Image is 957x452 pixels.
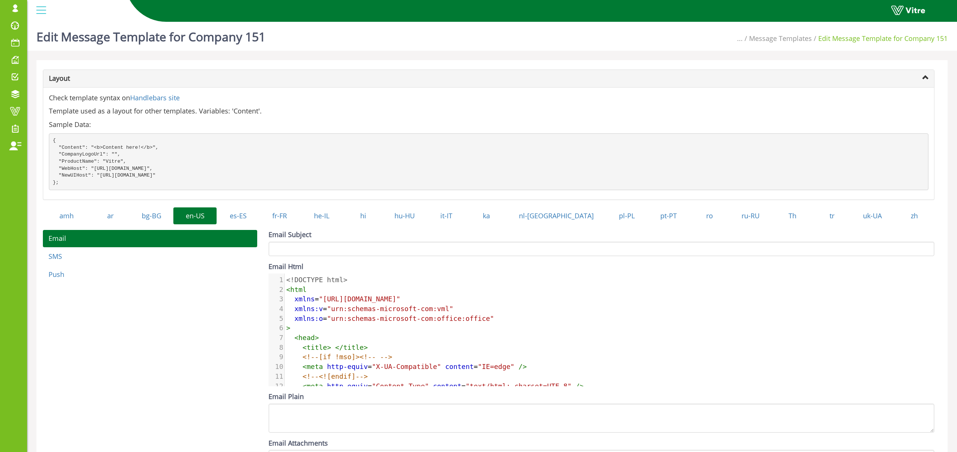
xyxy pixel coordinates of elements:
[519,363,527,370] span: />
[812,34,948,44] li: Edit Message Template for Company 151
[466,382,572,390] span: "text/html; charset=UTF-8"
[433,382,461,390] span: content
[445,363,474,370] span: content
[303,363,307,370] span: <
[327,363,368,370] span: http-equiv
[43,248,257,265] a: SMS
[303,382,307,390] span: <
[268,230,311,240] label: Email Subject
[303,343,307,351] span: <
[286,286,290,293] span: <
[268,304,284,314] div: 4
[343,343,364,351] span: title
[576,382,584,390] span: />
[303,353,392,361] span: <!--[if !mso]><!-- -->
[268,392,304,402] label: Email Plain
[372,363,441,370] span: "X-UA-Compatible"
[737,34,743,43] span: ...
[383,207,426,225] a: hu-HU
[268,262,303,272] label: Email Html
[268,438,328,448] label: Email Attachments
[49,106,928,116] p: Template used as a layout for other templates. Variables: 'Content'.
[648,207,689,225] a: pt-PT
[299,334,315,342] span: head
[130,207,173,225] a: bg-BG
[306,382,323,390] span: meta
[294,295,315,303] span: xmlns
[286,314,494,322] span: =
[268,294,284,304] div: 3
[851,207,894,225] a: uk-UA
[43,230,257,247] a: Email
[268,362,284,372] div: 10
[268,323,284,333] div: 6
[43,207,90,225] a: amh
[319,295,400,303] span: "[URL][DOMAIN_NAME]"
[268,372,284,381] div: 11
[286,324,290,332] span: >
[286,295,400,303] span: =
[49,133,928,190] pre: { "Content": "<b>Content here!</b>", "CompanyLogoUrl": "", "ProductName": "Vitre", "WebHost": "[U...
[327,382,368,390] span: http-equiv
[294,334,299,342] span: <
[426,207,466,225] a: it-IT
[268,381,284,391] div: 12
[286,363,527,370] span: = =
[894,207,934,225] a: zh
[290,286,306,293] span: html
[813,207,851,225] a: tr
[43,266,257,283] a: Push
[466,207,506,225] a: ka
[268,352,284,362] div: 9
[327,343,331,351] span: >
[294,314,323,322] span: xmlns:o
[286,276,347,284] span: <!DOCTYPE html>
[49,93,928,103] p: Check template syntax on
[268,333,284,343] div: 7
[217,207,259,225] a: es-ES
[335,343,343,351] span: </
[772,207,813,225] a: Th
[49,74,70,83] strong: Layout
[268,314,284,324] div: 5
[690,207,730,225] a: ro
[130,93,180,102] a: Handlebars site
[327,314,494,322] span: "urn:schemas-microsoft-com:office:office"
[173,207,217,225] a: en-US
[507,207,606,225] a: nl-[GEOGRAPHIC_DATA]
[730,207,772,225] a: ru-RU
[90,207,130,225] a: ar
[259,207,300,225] a: fr-FR
[327,305,453,313] span: "urn:schemas-microsoft-com:vml"
[49,120,928,130] p: Sample Data:
[343,207,382,225] a: hi
[300,207,343,225] a: he-IL
[315,334,319,342] span: >
[36,19,265,51] h1: Edit Message Template for Company 151
[364,343,368,351] span: >
[606,207,648,225] a: pl-PL
[268,285,284,295] div: 2
[303,372,368,380] span: <!--<![endif]-->
[268,275,284,285] div: 1
[268,343,284,352] div: 8
[286,382,584,390] span: = =
[294,305,323,313] span: xmlns:v
[306,363,323,370] span: meta
[306,343,327,351] span: title
[372,382,429,390] span: "Content-Type"
[286,305,453,313] span: =
[749,34,812,43] a: Message Templates
[478,363,515,370] span: "IE=edge"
